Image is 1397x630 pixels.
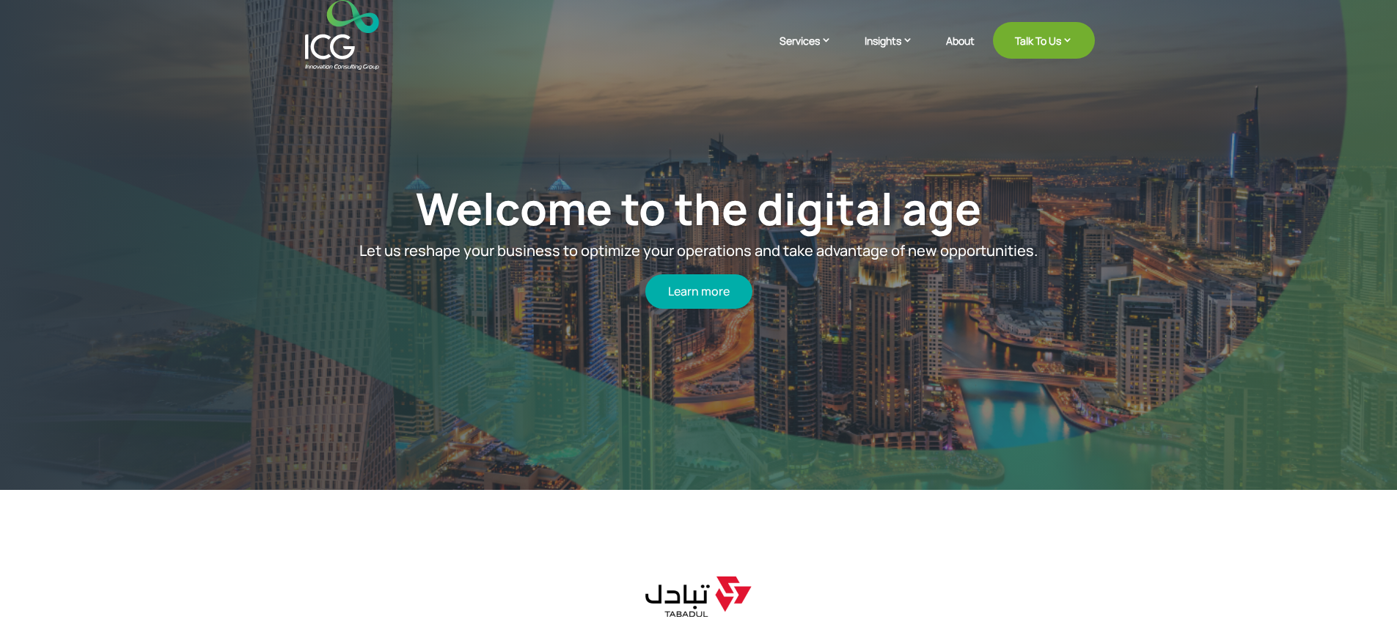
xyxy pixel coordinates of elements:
[626,565,772,626] img: tabadul logo
[993,22,1095,59] a: Talk To Us
[780,33,846,70] a: Services
[359,241,1038,260] span: Let us reshape your business to optimize your operations and take advantage of new opportunities.
[645,274,752,309] a: Learn more
[865,33,928,70] a: Insights
[946,35,975,70] a: About
[416,178,981,238] a: Welcome to the digital age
